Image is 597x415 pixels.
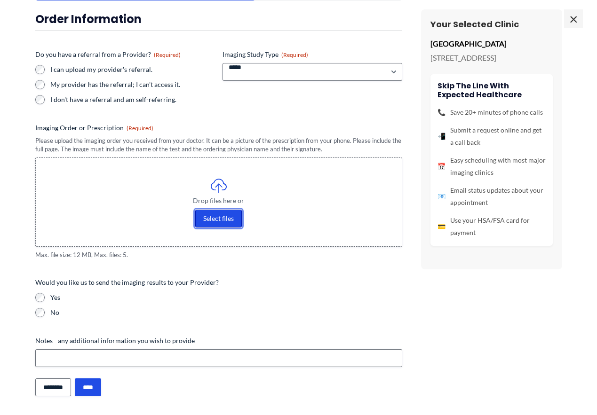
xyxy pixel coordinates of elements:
label: My provider has the referral; I can't access it. [50,80,215,89]
label: I don't have a referral and am self-referring. [50,95,215,104]
label: Imaging Study Type [223,50,402,59]
span: × [564,9,583,28]
span: 📞 [438,106,446,118]
span: Drop files here or [55,197,383,204]
label: Imaging Order or Prescription [35,123,402,133]
span: 📧 [438,190,446,203]
span: (Required) [154,51,181,58]
label: Yes [50,293,402,302]
p: [GEOGRAPHIC_DATA] [430,37,553,51]
h3: Order Information [35,12,402,26]
li: Easy scheduling with most major imaging clinics [438,154,546,179]
label: No [50,308,402,317]
p: [STREET_ADDRESS] [430,51,553,65]
span: 📅 [438,160,446,172]
label: Notes - any additional information you wish to provide [35,336,402,345]
span: (Required) [281,51,308,58]
span: Max. file size: 12 MB, Max. files: 5. [35,251,402,259]
div: Please upload the imaging order you received from your doctor. It can be a picture of the prescri... [35,136,402,154]
li: Email status updates about your appointment [438,184,546,209]
li: Submit a request online and get a call back [438,124,546,149]
legend: Do you have a referral from a Provider? [35,50,181,59]
li: Use your HSA/FSA card for payment [438,214,546,239]
span: 💳 [438,220,446,233]
span: 📲 [438,130,446,142]
li: Save 20+ minutes of phone calls [438,106,546,118]
h4: Skip the line with Expected Healthcare [438,81,546,99]
button: select files, imaging order or prescription(required) [195,210,242,227]
h3: Your Selected Clinic [430,19,553,30]
legend: Would you like us to send the imaging results to your Provider? [35,278,219,287]
label: I can upload my provider's referral. [50,65,215,74]
span: (Required) [127,125,153,132]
